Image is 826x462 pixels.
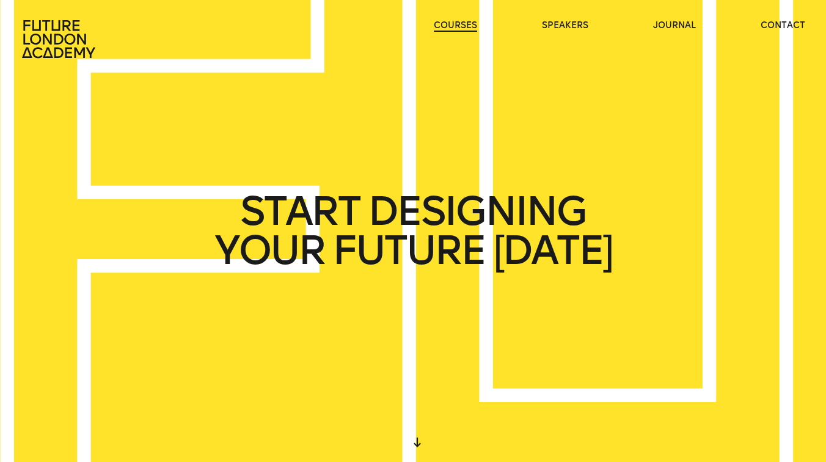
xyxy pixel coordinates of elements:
[434,20,477,32] a: courses
[493,231,612,270] span: [DATE]
[240,192,360,231] span: START
[761,20,805,32] a: contact
[332,231,485,270] span: FUTURE
[368,192,586,231] span: DESIGNING
[214,231,324,270] span: YOUR
[653,20,696,32] a: journal
[542,20,588,32] a: speakers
